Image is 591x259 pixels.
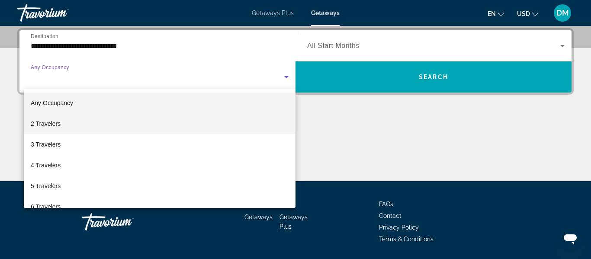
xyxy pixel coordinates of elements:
span: Any Occupancy [31,99,73,106]
span: 5 Travelers [31,181,61,191]
iframe: Button to launch messaging window [556,224,584,252]
span: 2 Travelers [31,118,61,129]
span: 6 Travelers [31,201,61,212]
span: 3 Travelers [31,139,61,150]
span: 4 Travelers [31,160,61,170]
